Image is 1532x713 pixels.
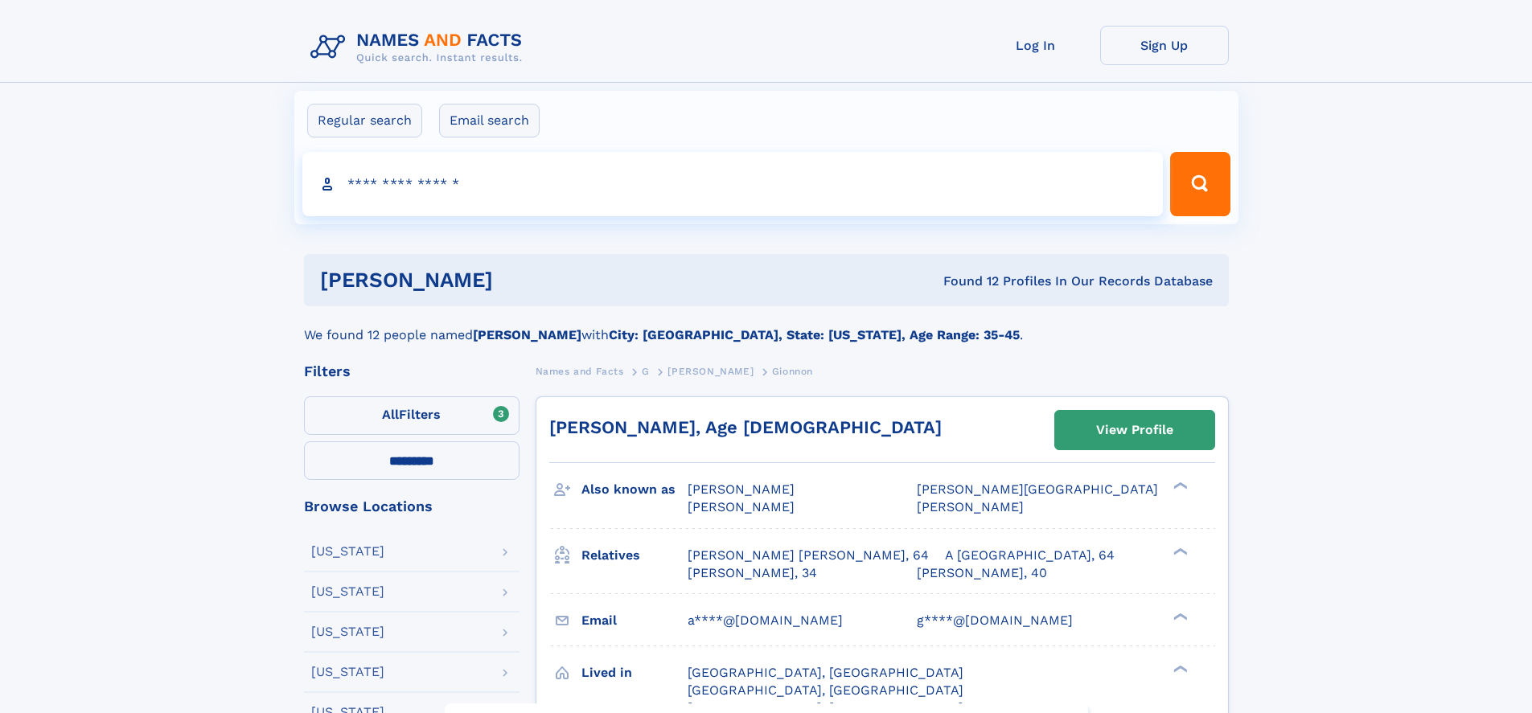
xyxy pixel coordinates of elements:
[772,366,813,377] span: Gionnon
[382,407,399,422] span: All
[536,361,624,381] a: Names and Facts
[581,607,688,634] h3: Email
[1169,663,1189,674] div: ❯
[688,564,817,582] a: [PERSON_NAME], 34
[311,545,384,558] div: [US_STATE]
[688,481,795,497] span: [PERSON_NAME]
[1169,546,1189,556] div: ❯
[945,547,1115,564] a: A [GEOGRAPHIC_DATA], 64
[1170,152,1230,216] button: Search Button
[581,476,688,503] h3: Also known as
[581,542,688,569] h3: Relatives
[439,104,540,137] label: Email search
[549,417,942,437] a: [PERSON_NAME], Age [DEMOGRAPHIC_DATA]
[917,499,1024,514] span: [PERSON_NAME]
[1096,412,1173,449] div: View Profile
[473,327,581,342] b: [PERSON_NAME]
[917,481,1158,497] span: [PERSON_NAME][GEOGRAPHIC_DATA]
[304,499,520,514] div: Browse Locations
[688,499,795,514] span: [PERSON_NAME]
[688,547,929,564] a: [PERSON_NAME] [PERSON_NAME], 64
[1169,611,1189,621] div: ❯
[311,585,384,598] div: [US_STATE]
[320,270,718,290] h1: [PERSON_NAME]
[311,666,384,678] div: [US_STATE]
[667,366,754,377] span: [PERSON_NAME]
[304,396,520,435] label: Filters
[1055,411,1214,449] a: View Profile
[971,26,1100,65] a: Log In
[642,361,650,381] a: G
[1169,481,1189,491] div: ❯
[609,327,1020,342] b: City: [GEOGRAPHIC_DATA], State: [US_STATE], Age Range: 35-45
[718,272,1213,290] div: Found 12 Profiles In Our Records Database
[917,564,1047,582] a: [PERSON_NAME], 40
[302,152,1164,216] input: search input
[581,659,688,686] h3: Lived in
[304,26,536,69] img: Logo Names and Facts
[688,682,963,698] span: [GEOGRAPHIC_DATA], [GEOGRAPHIC_DATA]
[304,306,1229,345] div: We found 12 people named with .
[304,364,520,379] div: Filters
[1100,26,1229,65] a: Sign Up
[667,361,754,381] a: [PERSON_NAME]
[311,625,384,638] div: [US_STATE]
[688,665,963,680] span: [GEOGRAPHIC_DATA], [GEOGRAPHIC_DATA]
[642,366,650,377] span: G
[307,104,422,137] label: Regular search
